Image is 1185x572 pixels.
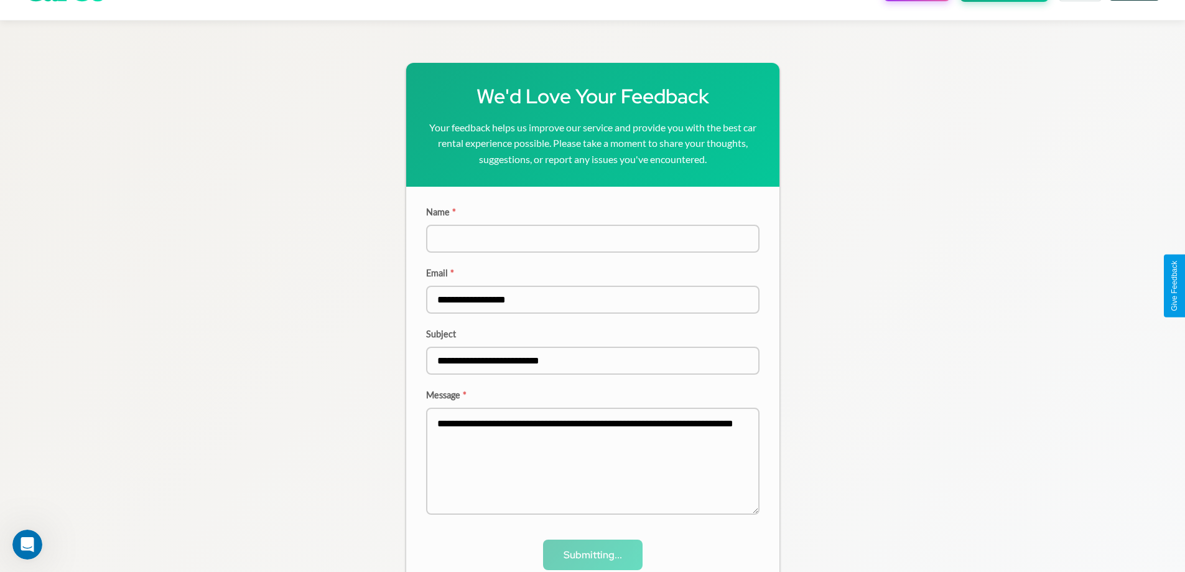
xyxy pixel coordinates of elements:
div: Give Feedback [1170,261,1179,311]
iframe: Intercom live chat [12,530,42,560]
label: Name [426,207,760,217]
p: Your feedback helps us improve our service and provide you with the best car rental experience po... [426,120,760,167]
h1: We'd Love Your Feedback [426,83,760,110]
label: Message [426,390,760,400]
button: Submitting... [543,540,643,570]
label: Email [426,268,760,278]
label: Subject [426,329,760,339]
